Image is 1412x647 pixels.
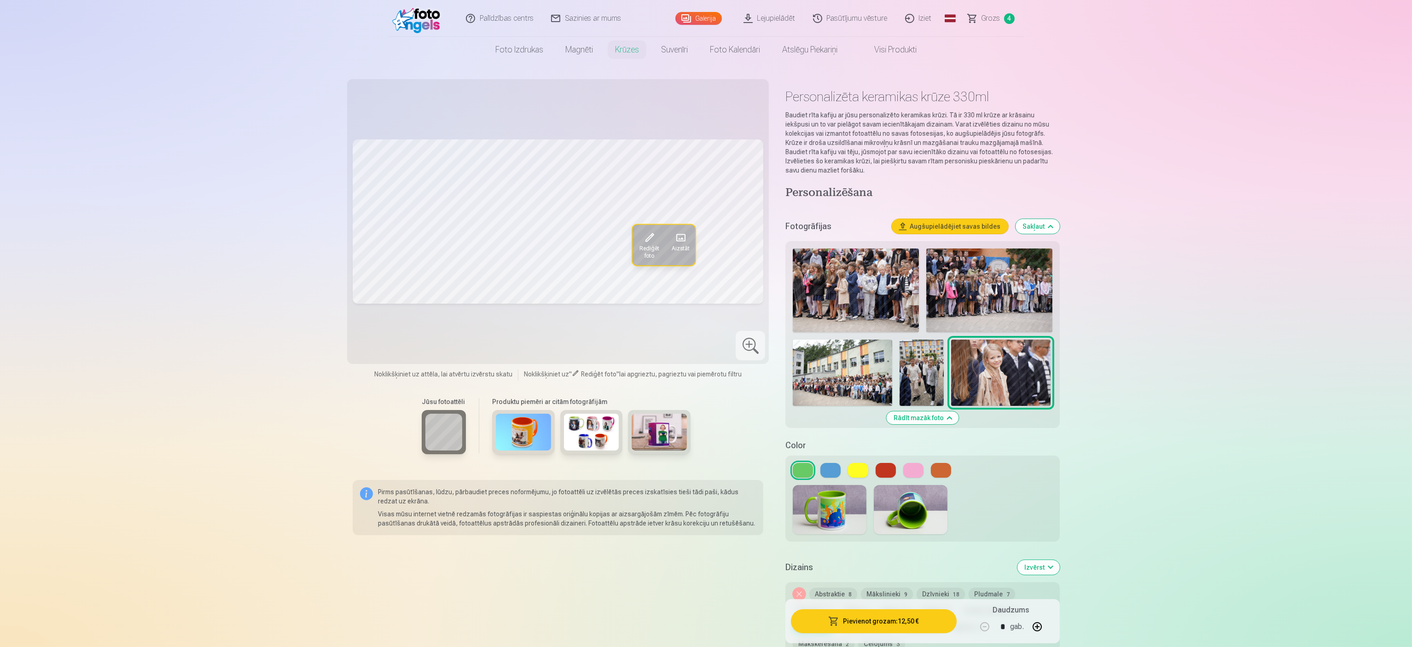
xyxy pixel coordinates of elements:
span: lai apgrieztu, pagrieztu vai piemērotu filtru [619,370,742,378]
h1: Personalizēta keramikas krūze 330ml [785,88,1059,105]
h6: Produktu piemēri ar citām fotogrāfijām [488,397,694,406]
span: Rediģēt foto [638,245,660,260]
span: 4 [1004,13,1015,24]
p: Baudiet rīta kafiju ar jūsu personalizēto keramikas krūzi. Tā ir 330 ml krūze ar krāsainu iekšpus... [785,110,1059,175]
div: gab. [1011,616,1024,638]
h5: Dizains [785,561,1010,574]
h5: Daudzums [993,605,1029,616]
span: " [569,370,572,378]
a: Suvenīri [650,37,699,63]
span: 7 [1006,591,1010,598]
span: Rediģēt foto [581,370,616,378]
a: Foto kalendāri [699,37,771,63]
h4: Personalizēšana [785,186,1059,201]
span: " [616,370,619,378]
button: Aizstāt [666,225,695,266]
h5: Color [785,439,1059,452]
button: Izvērst [1017,560,1060,575]
button: Abstraktie8 [809,588,857,601]
a: Galerija [675,12,722,25]
span: 18 [953,591,959,598]
button: Mākslinieki9 [861,588,913,601]
button: Pludmale7 [969,588,1015,601]
a: Krūzes [604,37,650,63]
span: Noklikšķiniet uz attēla, lai atvērtu izvērstu skatu [374,370,512,379]
button: Rediģēt foto [632,225,666,266]
a: Foto izdrukas [484,37,554,63]
button: Pievienot grozam:12,50 € [791,609,956,633]
a: Atslēgu piekariņi [771,37,848,63]
span: 9 [904,591,907,598]
h6: Jūsu fotoattēli [422,397,466,406]
button: Sakļaut [1016,219,1060,234]
button: Rādīt mazāk foto [886,411,959,424]
h5: Fotogrāfijas [785,220,884,233]
span: Noklikšķiniet uz [524,370,569,378]
p: Pirms pasūtīšanas, lūdzu, pārbaudiet preces noformējumu, jo fotoattēli uz izvēlētās preces izskat... [378,487,756,506]
p: Visas mūsu internet vietnē redzamās fotogrāfijas ir saspiestas oriģinālu kopijas ar aizsargājošām... [378,509,756,528]
span: Grozs [982,13,1000,24]
button: Dzīvnieki18 [917,588,965,601]
button: Augšupielādējiet savas bildes [892,219,1008,234]
a: Visi produkti [848,37,928,63]
img: /fa3 [392,4,445,33]
a: Magnēti [554,37,604,63]
span: 8 [848,591,852,598]
span: Aizstāt [672,245,690,253]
